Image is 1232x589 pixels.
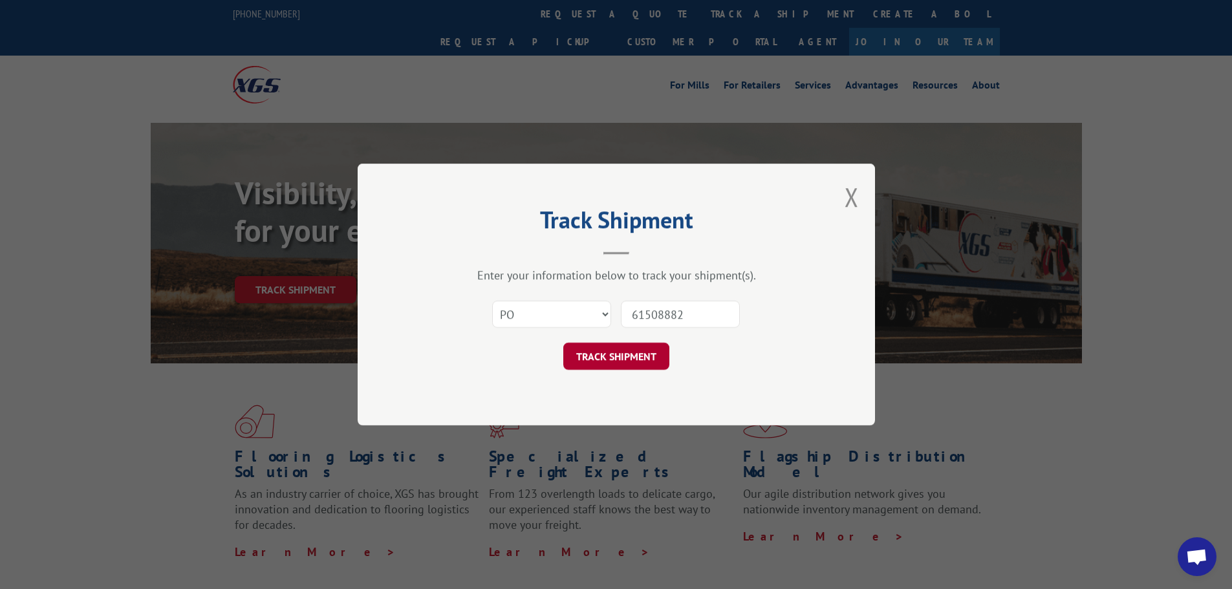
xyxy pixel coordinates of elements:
input: Number(s) [621,301,740,328]
button: Close modal [845,180,859,214]
div: Enter your information below to track your shipment(s). [422,268,810,283]
button: TRACK SHIPMENT [563,343,669,370]
h2: Track Shipment [422,211,810,235]
div: Open chat [1178,537,1216,576]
